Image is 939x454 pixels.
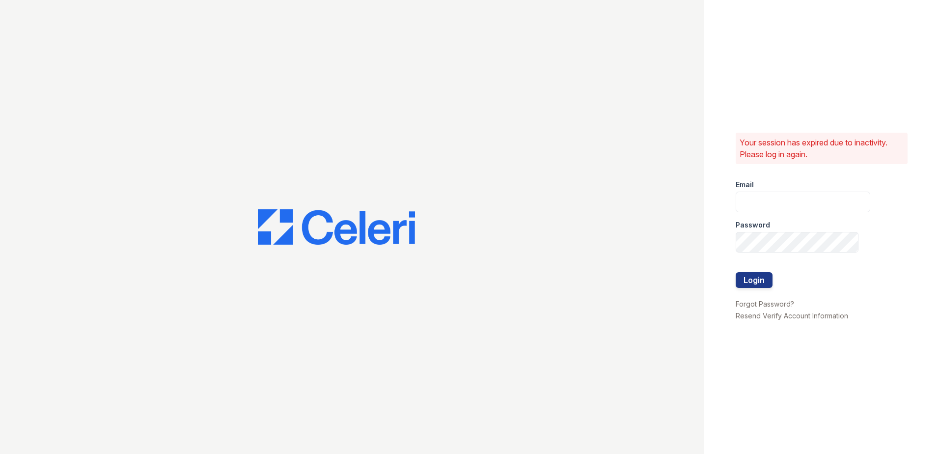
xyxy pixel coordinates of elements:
[258,209,415,245] img: CE_Logo_Blue-a8612792a0a2168367f1c8372b55b34899dd931a85d93a1a3d3e32e68fde9ad4.png
[736,312,848,320] a: Resend Verify Account Information
[736,272,773,288] button: Login
[736,180,754,190] label: Email
[740,137,904,160] p: Your session has expired due to inactivity. Please log in again.
[736,220,770,230] label: Password
[736,300,794,308] a: Forgot Password?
